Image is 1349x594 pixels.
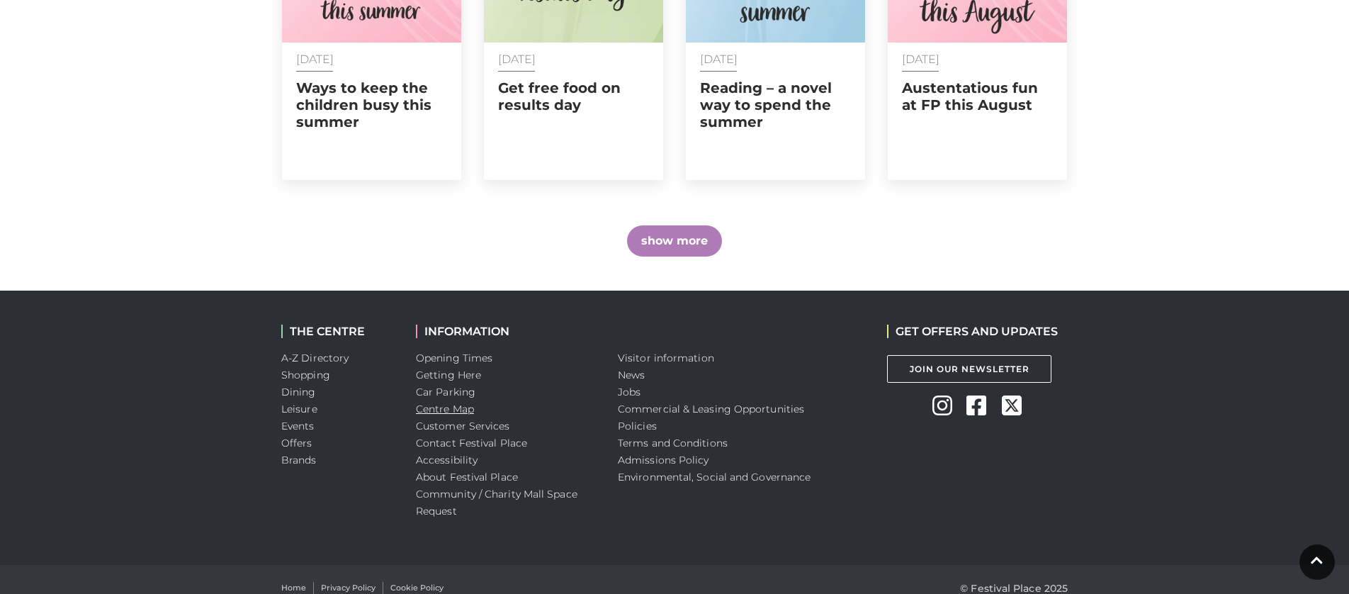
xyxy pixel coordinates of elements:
a: Visitor information [618,352,714,364]
a: Brands [281,454,317,466]
a: Car Parking [416,386,475,398]
a: Centre Map [416,403,474,415]
a: Policies [618,420,657,432]
a: Contact Festival Place [416,437,527,449]
a: Home [281,582,306,594]
a: Getting Here [416,369,481,381]
a: Community / Charity Mall Space Request [416,488,577,517]
a: Terms and Conditions [618,437,728,449]
a: Jobs [618,386,640,398]
a: Join Our Newsletter [887,355,1051,383]
a: Cookie Policy [390,582,444,594]
h2: GET OFFERS AND UPDATES [887,325,1058,338]
h2: THE CENTRE [281,325,395,338]
a: Events [281,420,315,432]
a: Accessibility [416,454,478,466]
a: Shopping [281,369,330,381]
p: [DATE] [498,53,649,65]
a: Opening Times [416,352,492,364]
a: A-Z Directory [281,352,349,364]
h2: Austentatious fun at FP this August [902,79,1053,113]
h2: INFORMATION [416,325,597,338]
p: [DATE] [296,53,447,65]
a: Environmental, Social and Governance [618,471,811,483]
h2: Get free food on results day [498,79,649,113]
p: [DATE] [902,53,1053,65]
a: Customer Services [416,420,510,432]
button: show more [627,225,722,257]
a: Offers [281,437,312,449]
a: Admissions Policy [618,454,709,466]
a: Commercial & Leasing Opportunities [618,403,804,415]
h2: Ways to keep the children busy this summer [296,79,447,130]
h2: Reading – a novel way to spend the summer [700,79,851,130]
a: Privacy Policy [321,582,376,594]
a: Dining [281,386,316,398]
a: News [618,369,645,381]
a: About Festival Place [416,471,518,483]
a: Leisure [281,403,317,415]
p: [DATE] [700,53,851,65]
